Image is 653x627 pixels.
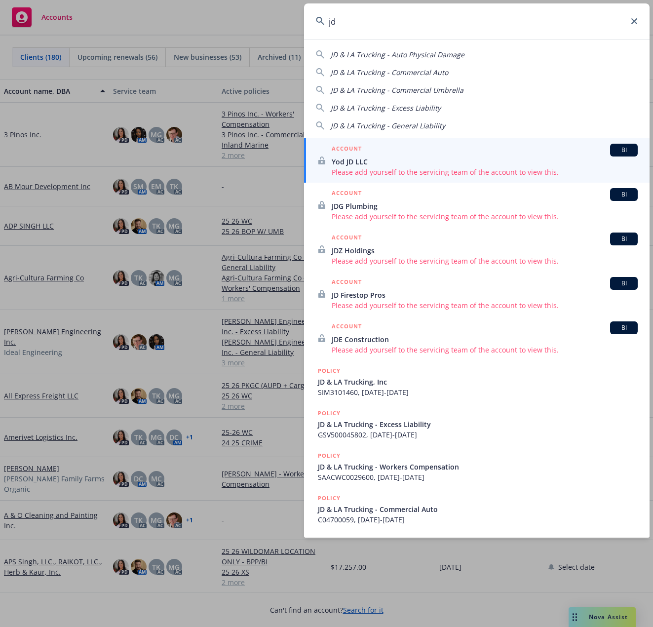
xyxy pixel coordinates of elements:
[304,445,650,488] a: POLICYJD & LA Trucking - Workers CompensationSAACWC0029600, [DATE]-[DATE]
[331,121,445,130] span: JD & LA Trucking - General Liability
[318,451,341,461] h5: POLICY
[332,211,638,222] span: Please add yourself to the servicing team of the account to view this.
[318,408,341,418] h5: POLICY
[304,488,650,530] a: POLICYJD & LA Trucking - Commercial AutoC04700059, [DATE]-[DATE]
[332,300,638,311] span: Please add yourself to the servicing team of the account to view this.
[332,334,638,345] span: JDE Construction
[304,403,650,445] a: POLICYJD & LA Trucking - Excess LiabilityGSV500045802, [DATE]-[DATE]
[331,68,448,77] span: JD & LA Trucking - Commercial Auto
[332,277,362,289] h5: ACCOUNT
[318,504,638,514] span: JD & LA Trucking - Commercial Auto
[304,138,650,183] a: ACCOUNTBIYod JD LLCPlease add yourself to the servicing team of the account to view this.
[614,279,634,288] span: BI
[304,316,650,360] a: ACCOUNTBIJDE ConstructionPlease add yourself to the servicing team of the account to view this.
[332,167,638,177] span: Please add yourself to the servicing team of the account to view this.
[614,235,634,243] span: BI
[318,462,638,472] span: JD & LA Trucking - Workers Compensation
[318,366,341,376] h5: POLICY
[304,530,650,573] a: POLICY
[304,183,650,227] a: ACCOUNTBIJDG PlumbingPlease add yourself to the servicing team of the account to view this.
[331,50,464,59] span: JD & LA Trucking - Auto Physical Damage
[332,345,638,355] span: Please add yourself to the servicing team of the account to view this.
[304,3,650,39] input: Search...
[318,377,638,387] span: JD & LA Trucking, Inc
[331,103,441,113] span: JD & LA Trucking - Excess Liability
[332,256,638,266] span: Please add yourself to the servicing team of the account to view this.
[332,144,362,156] h5: ACCOUNT
[614,323,634,332] span: BI
[318,536,341,546] h5: POLICY
[332,233,362,244] h5: ACCOUNT
[318,430,638,440] span: GSV500045802, [DATE]-[DATE]
[614,146,634,155] span: BI
[332,157,638,167] span: Yod JD LLC
[318,514,638,525] span: C04700059, [DATE]-[DATE]
[332,188,362,200] h5: ACCOUNT
[304,360,650,403] a: POLICYJD & LA Trucking, IncSIM3101460, [DATE]-[DATE]
[304,227,650,272] a: ACCOUNTBIJDZ HoldingsPlease add yourself to the servicing team of the account to view this.
[332,201,638,211] span: JDG Plumbing
[332,321,362,333] h5: ACCOUNT
[318,472,638,482] span: SAACWC0029600, [DATE]-[DATE]
[332,290,638,300] span: JD Firestop Pros
[332,245,638,256] span: JDZ Holdings
[318,419,638,430] span: JD & LA Trucking - Excess Liability
[318,387,638,397] span: SIM3101460, [DATE]-[DATE]
[304,272,650,316] a: ACCOUNTBIJD Firestop ProsPlease add yourself to the servicing team of the account to view this.
[318,493,341,503] h5: POLICY
[331,85,463,95] span: JD & LA Trucking - Commercial Umbrella
[614,190,634,199] span: BI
